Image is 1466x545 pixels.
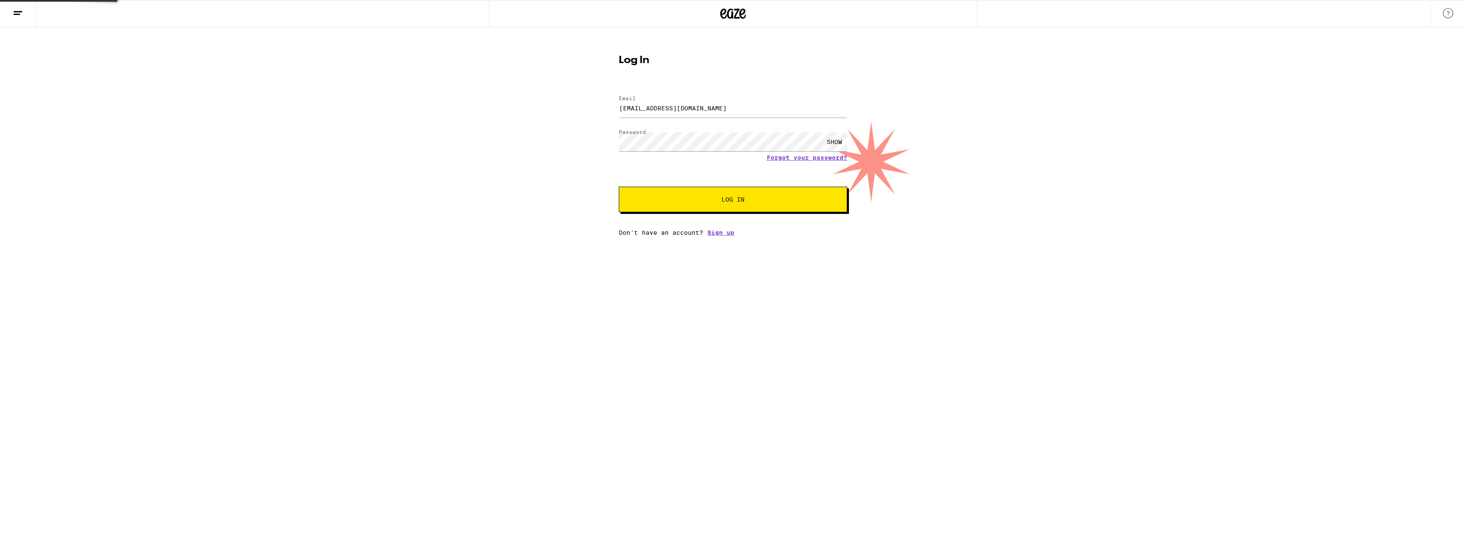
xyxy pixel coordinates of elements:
div: Don't have an account? [619,229,847,236]
span: Log In [721,196,745,202]
div: SHOW [822,132,847,151]
label: Password [619,129,646,135]
h1: Log In [619,55,847,66]
a: Forgot your password? [767,154,847,161]
label: Email [619,95,636,101]
input: Email [619,98,847,118]
span: Hi. Need any help? [5,6,61,13]
a: Sign up [707,229,734,236]
button: Log In [619,187,847,212]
